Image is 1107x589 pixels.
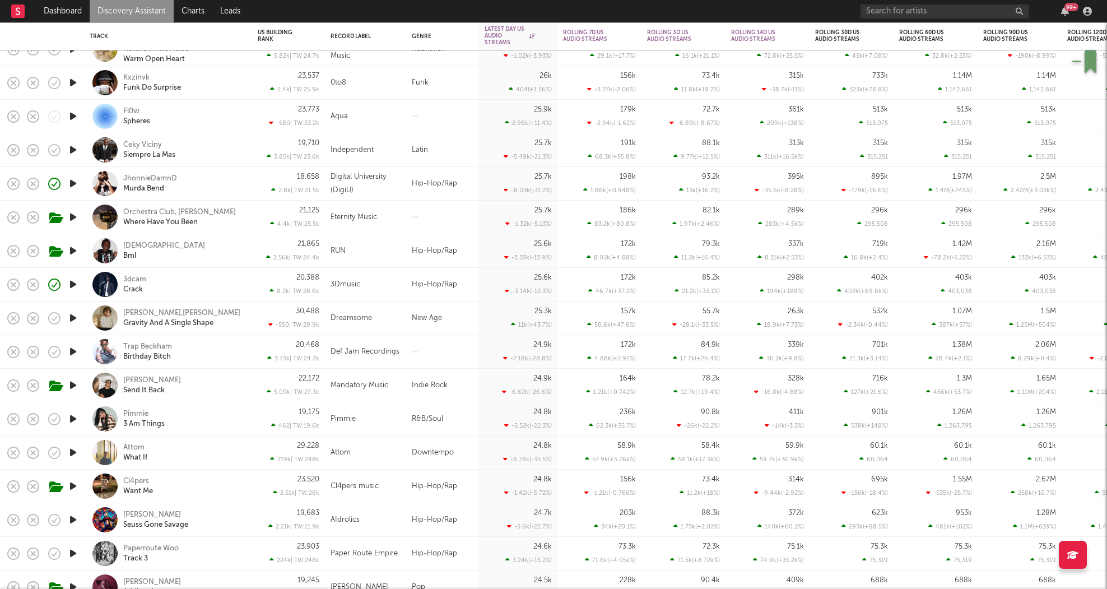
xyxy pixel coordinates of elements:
div: 46.7k ( +37.2 % ) [588,287,636,295]
div: 387k ( +57 % ) [932,321,972,328]
a: Where Have You Been [123,217,198,228]
a: Orchestra Club, [PERSON_NAME] [123,207,236,217]
div: 1,263,795 [937,422,972,429]
div: 24.9k [533,341,552,349]
div: Def Jam Recordings [331,345,399,359]
div: Hip-Hop/Rap [406,234,479,268]
div: 20,468 [296,341,319,349]
div: 88.1k [702,140,720,147]
div: -28.1k ( -33.5 % ) [672,321,720,328]
div: 901k [872,409,888,416]
div: Rolling 30D US Audio Streams [815,29,871,43]
div: 513,075 [1027,119,1056,127]
div: Downtempo [406,436,479,470]
a: [PERSON_NAME] [123,375,181,386]
div: Rolling 3D US Audio Streams [647,29,703,43]
div: 2.4k | TW: 25.9k [258,86,319,93]
div: 19,710 [298,140,319,147]
div: 186k [620,207,636,214]
div: 3.73k | TW: 24.2k [258,355,319,362]
div: Track 3 [123,554,148,564]
div: 1,263,795 [1021,422,1056,429]
div: 172k [621,274,636,281]
div: 58.1k ( +17.3k % ) [671,456,720,463]
div: 1.14M [1037,72,1056,80]
div: JhonnieDamnD [123,174,177,184]
div: 403,038 [1025,287,1056,295]
div: 83.2k ( +80.8 % ) [587,220,636,228]
div: 25.7k [534,140,552,147]
div: Track [90,33,241,40]
a: Want Me [123,486,153,497]
div: 209k ( +138 % ) [760,119,804,127]
div: 513,075 [859,119,888,127]
div: 25.6k [534,240,552,248]
div: Rolling 14D US Audio Streams [731,29,787,43]
div: 16.1k ( +21.1 % ) [675,52,720,59]
a: Warm Open Heart [123,54,185,64]
div: 1.25M ( +504 % ) [1009,321,1056,328]
div: 156k [620,72,636,80]
div: 8.31k ( +2.53 % ) [757,254,804,261]
div: 82.1k [703,207,720,214]
a: Paperroute Woo [123,544,179,554]
div: [PERSON_NAME],[PERSON_NAME] [123,308,240,318]
a: Siempre La Mas [123,150,175,160]
div: 60.1k [954,442,972,449]
div: 0to8 [331,76,346,90]
div: 2.5M [1040,173,1056,180]
div: 79.3k [702,240,720,248]
div: 402k [871,274,888,281]
div: 456k ( +53.7 % ) [926,388,972,396]
div: 29.1k ( +17.7 % ) [590,52,636,59]
div: 3dcam [123,275,146,285]
div: 11.2k ( +16.4 % ) [674,254,720,261]
div: 11k ( +43.7 % ) [511,321,552,328]
div: Record Label [331,33,384,40]
div: -1.02k ( -3.93 % ) [504,52,552,59]
div: Independent [331,143,374,157]
div: 283k ( +4.5k % ) [758,220,804,228]
div: US Building Rank [258,29,303,43]
div: 12.7k ( +19.4 % ) [673,388,720,396]
a: Send It Back [123,386,165,396]
div: 127k ( +21.6 % ) [844,388,888,396]
div: 17.7k ( +26.4 % ) [673,355,720,362]
div: 1.97k ( +2.46 % ) [672,220,720,228]
div: 3Dmusic [331,278,360,291]
div: -179k ( -16.6 % ) [841,187,888,194]
div: Indie Rock [406,369,479,402]
div: 84.9k [701,341,720,349]
div: 295,508 [857,220,888,228]
div: Spheres [123,117,150,127]
div: -14k ( -3.3 % ) [765,422,804,429]
div: 323k ( +78.8 % ) [842,86,888,93]
div: 1.65M [1036,375,1056,382]
div: 57.9k ( +5.76k % ) [585,456,636,463]
div: -5.52k ( -22.3 % ) [504,422,552,429]
a: Trap Beckham [123,342,172,352]
div: 85.2k [702,274,720,281]
div: 404 ( +1.56 % ) [509,86,552,93]
div: 328k [788,375,804,382]
div: 60.1k [870,442,888,449]
div: Bml [123,251,136,261]
div: -7.18k ( -28.8 % ) [503,355,552,362]
div: 45k ( +7.08 % ) [845,52,888,59]
div: 16.8k ( +2.4 % ) [844,254,888,261]
div: 895k [871,173,888,180]
div: -1.32k ( -5.13 % ) [505,220,552,228]
div: 78.2k [702,375,720,382]
div: 513k [957,106,972,113]
div: 32.8k ( +2.55 % ) [925,52,972,59]
div: 13k ( +16.2 % ) [679,187,720,194]
a: Attom [123,443,145,453]
div: 315k [873,140,888,147]
div: 2.8k | TW: 21.5k [258,187,319,194]
div: -5.49k ( -21.3 % ) [504,153,552,160]
div: 462 | TW: 19.6k [258,422,319,429]
div: 24.9k [533,375,552,382]
div: 2.16M [1036,240,1056,248]
div: 20,388 [296,274,319,281]
div: 2.42M ( +3.03k % ) [1003,187,1056,194]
